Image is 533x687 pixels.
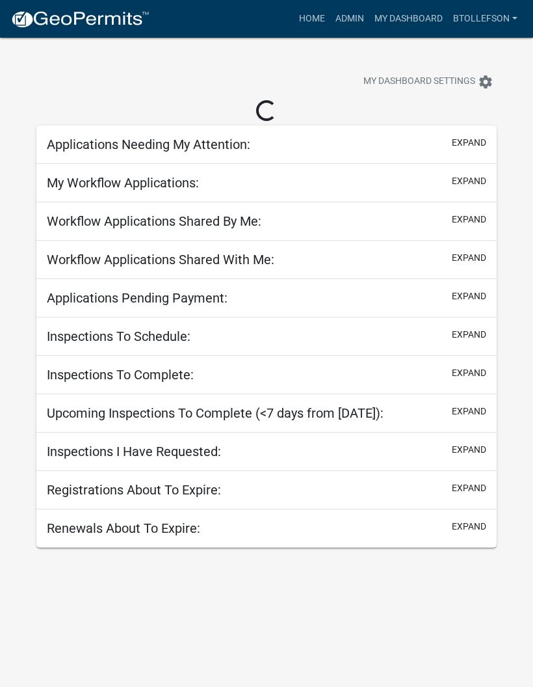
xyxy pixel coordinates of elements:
button: expand [452,366,486,380]
button: expand [452,251,486,265]
h5: Inspections To Schedule: [47,329,190,344]
a: Admin [330,7,369,31]
h5: Workflow Applications Shared With Me: [47,252,274,267]
h5: Upcoming Inspections To Complete (<7 days from [DATE]): [47,405,383,421]
h5: Renewals About To Expire: [47,520,200,536]
i: settings [478,74,493,90]
button: My Dashboard Settingssettings [353,69,504,94]
button: expand [452,520,486,533]
button: expand [452,213,486,226]
span: My Dashboard Settings [363,74,475,90]
button: expand [452,443,486,457]
button: expand [452,405,486,418]
h5: Applications Pending Payment: [47,290,227,306]
h5: My Workflow Applications: [47,175,199,191]
h5: Registrations About To Expire: [47,482,221,498]
button: expand [452,136,486,150]
a: Home [294,7,330,31]
button: expand [452,174,486,188]
a: My Dashboard [369,7,448,31]
button: expand [452,328,486,342]
h5: Applications Needing My Attention: [47,137,250,152]
button: expand [452,481,486,495]
h5: Workflow Applications Shared By Me: [47,213,261,229]
button: expand [452,290,486,303]
a: btollefson [448,7,523,31]
h5: Inspections To Complete: [47,367,194,383]
h5: Inspections I Have Requested: [47,444,221,459]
